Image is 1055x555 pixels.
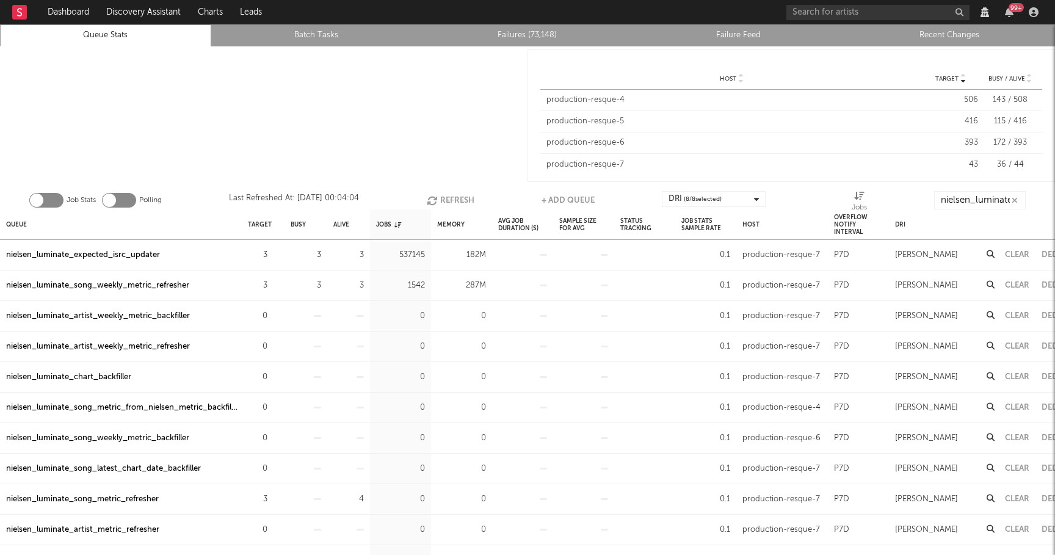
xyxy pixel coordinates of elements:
div: production-resque-4 [742,401,821,415]
div: 393 [923,137,978,149]
div: [PERSON_NAME] [895,523,958,537]
div: Status Tracking [620,211,669,238]
div: Last Refreshed At: [DATE] 00:04:04 [229,191,359,209]
div: [PERSON_NAME] [895,431,958,446]
div: production-resque-7 [742,339,820,354]
div: production-resque-5 [546,115,917,128]
div: 3 [248,492,267,507]
div: production-resque-6 [546,137,917,149]
span: Busy / Alive [988,75,1025,82]
a: Failures (73,148) [429,28,626,43]
div: 1542 [376,278,425,293]
a: Recent Changes [850,28,1048,43]
div: 143 / 508 [984,94,1036,106]
div: 0.1 [681,370,730,385]
div: 0 [248,401,267,415]
div: Jobs [852,191,867,214]
div: P7D [834,309,849,324]
div: 4 [333,492,364,507]
div: 0 [437,309,486,324]
div: 0.1 [681,492,730,507]
div: 36 / 44 [984,159,1036,171]
div: 43 [923,159,978,171]
span: ( 8 / 8 selected) [684,192,722,206]
div: Jobs [852,200,867,215]
div: 0 [437,523,486,537]
div: 3 [291,248,321,263]
div: P7D [834,339,849,354]
a: nielsen_luminate_expected_isrc_updater [6,248,160,263]
div: 3 [248,248,267,263]
div: 0 [437,339,486,354]
div: [PERSON_NAME] [895,462,958,476]
div: 99 + [1009,3,1024,12]
div: nielsen_luminate_chart_backfiller [6,370,131,385]
input: Search for artists [786,5,970,20]
div: 506 [923,94,978,106]
div: production-resque-7 [742,462,820,476]
a: nielsen_luminate_song_metric_from_nielsen_metric_backfiller [6,401,238,415]
div: 0 [248,523,267,537]
span: Host [720,75,736,82]
span: Target [935,75,959,82]
div: 0.1 [681,462,730,476]
div: [PERSON_NAME] [895,248,958,263]
div: P7D [834,523,849,537]
div: [PERSON_NAME] [895,339,958,354]
div: 0.1 [681,431,730,446]
button: + Add Queue [542,191,595,209]
div: production-resque-6 [742,431,821,446]
div: production-resque-7 [742,492,820,507]
a: nielsen_luminate_song_weekly_metric_refresher [6,278,189,293]
a: nielsen_luminate_song_weekly_metric_backfiller [6,431,189,446]
div: 0 [437,492,486,507]
div: Jobs [376,211,401,238]
a: nielsen_luminate_artist_weekly_metric_backfiller [6,309,190,324]
a: Failure Feed [640,28,838,43]
div: 0 [376,370,425,385]
div: nielsen_luminate_song_metric_refresher [6,492,159,507]
div: P7D [834,492,849,507]
div: production-resque-4 [546,94,917,106]
div: P7D [834,370,849,385]
div: 0.1 [681,309,730,324]
div: production-resque-7 [742,370,820,385]
div: 3 [333,278,364,293]
div: 0 [376,462,425,476]
div: Memory [437,211,465,238]
div: 0 [248,431,267,446]
div: 0 [437,370,486,385]
div: DRI [895,211,905,238]
div: Overflow Notify Interval [834,211,883,238]
label: Polling [139,193,162,208]
div: P7D [834,401,849,415]
div: production-resque-7 [742,278,820,293]
button: Clear [1005,526,1029,534]
a: nielsen_luminate_artist_metric_refresher [6,523,159,537]
div: 0 [376,431,425,446]
div: [PERSON_NAME] [895,278,958,293]
div: production-resque-7 [742,248,820,263]
div: [PERSON_NAME] [895,492,958,507]
div: 0 [248,339,267,354]
div: Alive [333,211,349,238]
button: Refresh [427,191,474,209]
button: Clear [1005,281,1029,289]
div: 3 [333,248,364,263]
div: production-resque-7 [546,159,917,171]
button: Clear [1005,495,1029,503]
a: nielsen_luminate_artist_weekly_metric_refresher [6,339,190,354]
button: Clear [1005,312,1029,320]
div: [PERSON_NAME] [895,401,958,415]
div: nielsen_luminate_song_latest_chart_date_backfiller [6,462,201,476]
div: 0.1 [681,401,730,415]
div: P7D [834,248,849,263]
button: Clear [1005,251,1029,259]
div: 0 [376,309,425,324]
div: [PERSON_NAME] [895,370,958,385]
